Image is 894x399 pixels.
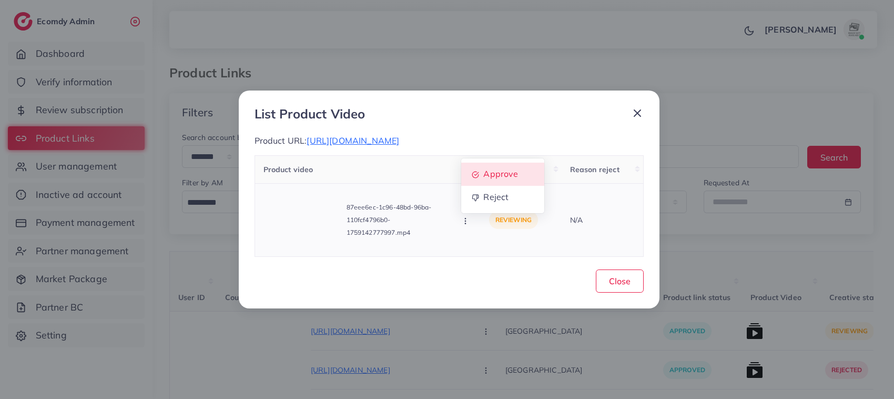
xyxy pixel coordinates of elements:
span: [URL][DOMAIN_NAME] [307,135,399,146]
p: reviewing [489,211,538,229]
button: Close [596,270,644,292]
span: Reason reject [570,165,619,174]
p: Product URL: [255,134,644,147]
span: Product video [263,165,313,174]
span: Close [609,276,631,286]
h3: List Product Video [255,106,365,122]
span: Approve [483,169,518,179]
p: 87eee6ec-1c96-48bd-96ba-110fcf4796b0-1759142777997.mp4 [347,201,452,239]
span: Reject [483,192,509,203]
p: N/A [570,214,635,226]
